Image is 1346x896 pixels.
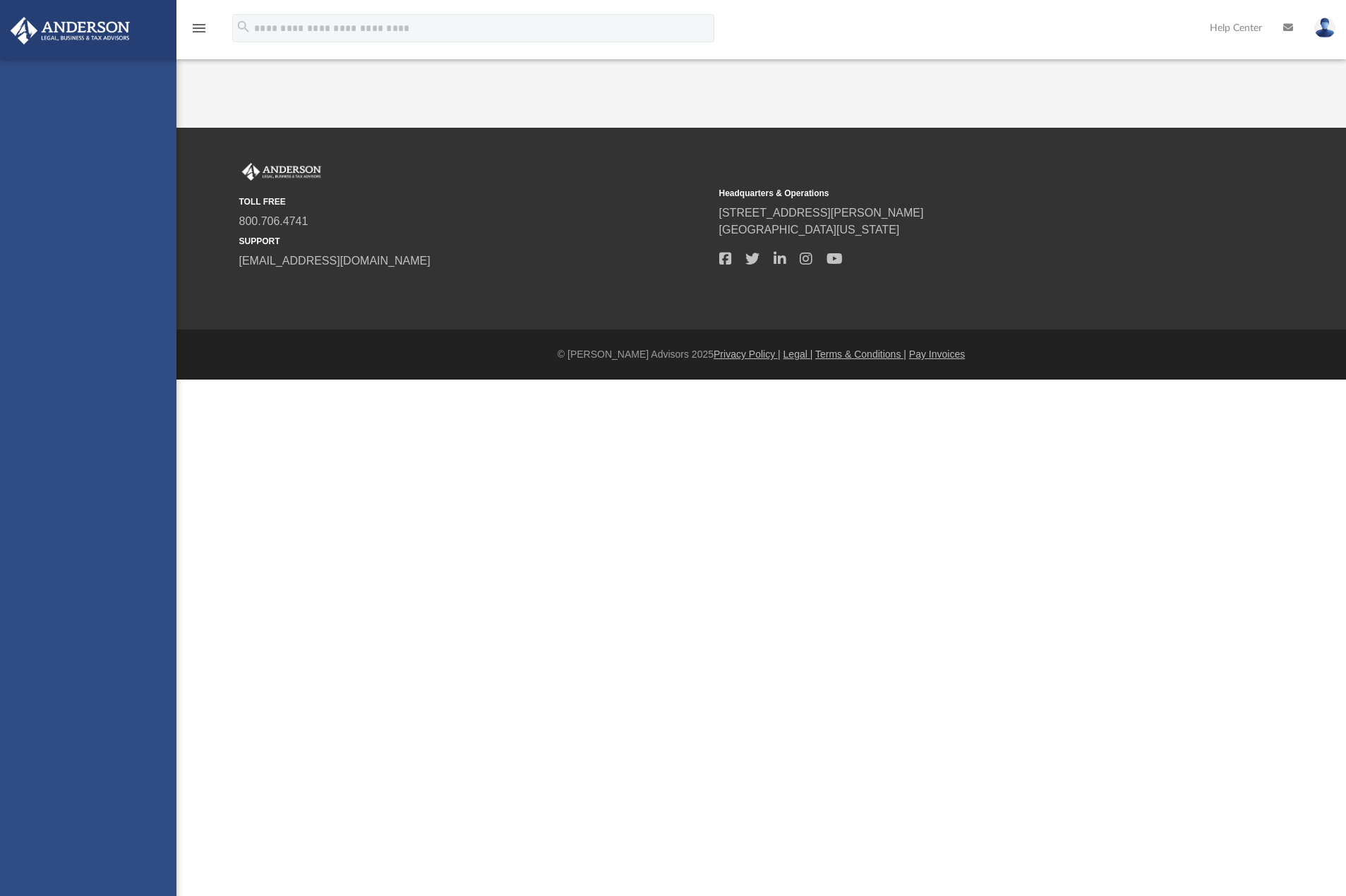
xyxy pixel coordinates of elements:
[783,349,813,360] a: Legal |
[176,347,1346,362] div: © [PERSON_NAME] Advisors 2025
[191,20,208,37] i: menu
[239,163,324,181] img: Anderson Advisors Platinum Portal
[239,215,308,227] a: 800.706.4741
[719,224,900,236] a: [GEOGRAPHIC_DATA][US_STATE]
[239,255,431,267] a: [EMAIL_ADDRESS][DOMAIN_NAME]
[239,195,709,208] small: TOLL FREE
[815,349,906,360] a: Terms & Conditions |
[1314,18,1335,38] img: User Pic
[239,235,709,248] small: SUPPORT
[909,349,965,360] a: Pay Invoices
[714,349,781,360] a: Privacy Policy |
[719,207,924,219] a: [STREET_ADDRESS][PERSON_NAME]
[191,27,208,37] a: menu
[719,187,1189,200] small: Headquarters & Operations
[236,19,251,35] i: search
[6,17,134,44] img: Anderson Advisors Platinum Portal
